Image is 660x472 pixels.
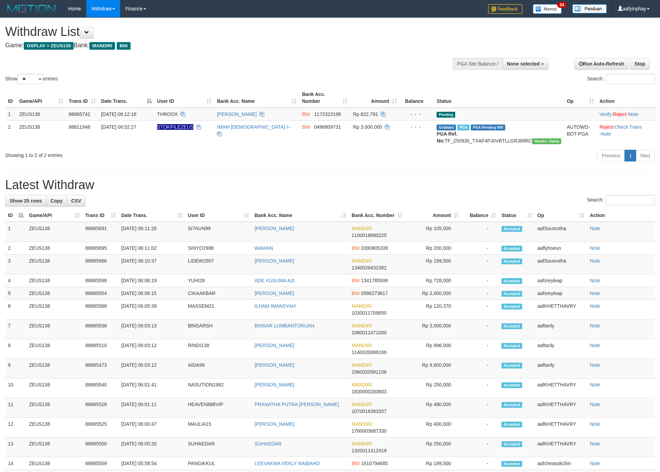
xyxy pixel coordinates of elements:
[5,274,26,287] td: 4
[590,441,600,446] a: Note
[24,42,74,50] span: OXPLAY > ZEUS138
[5,287,26,300] td: 5
[185,255,252,274] td: LIDEW2907
[17,74,43,84] select: Showentries
[574,58,629,70] a: Run Auto-Refresh
[405,398,461,418] td: Rp 480,000
[185,209,252,222] th: User ID: activate to sort column ascending
[255,245,273,251] a: WAWAN
[5,149,270,159] div: Showing 1 to 2 of 2 entries
[5,418,26,437] td: 12
[185,287,252,300] td: CIKAAKBAR
[5,74,58,84] label: Show entries
[590,291,600,296] a: Note
[71,198,81,204] span: CSV
[89,42,115,50] span: MANDIRI
[352,310,386,316] span: Copy 1030011709850 to clipboard
[461,339,499,359] td: -
[26,359,83,378] td: ZEUS138
[353,124,382,130] span: Rp 3.000.000
[501,402,522,408] span: Accepted
[501,278,522,284] span: Accepted
[118,457,185,470] td: [DATE] 05:58:54
[10,198,42,204] span: Show 25 rows
[405,287,461,300] td: Rp 2,000,000
[5,3,58,14] img: MOTION_logo.png
[461,255,499,274] td: -
[590,402,600,407] a: Note
[461,209,499,222] th: Balance: activate to sort column ascending
[255,461,320,466] a: LEEVAKWA VEKLY NAIBAHO
[501,422,522,427] span: Accepted
[457,125,469,130] span: Marked by aafsreyleap
[26,319,83,339] td: ZEUS138
[614,124,642,130] a: Check Trans
[185,398,252,418] td: HEAVEN888VIP
[118,398,185,418] td: [DATE] 06:01:11
[590,323,600,328] a: Note
[5,255,26,274] td: 3
[352,421,372,427] span: MANDIRI
[532,138,561,144] span: Vendor URL: https://trx31.1velocity.biz
[488,4,523,14] img: Feedback.jpg
[67,195,86,207] a: CSV
[83,457,118,470] td: 88865509
[255,441,281,446] a: SUHAEDAR
[26,242,83,255] td: ZEUS138
[590,278,600,283] a: Note
[606,74,655,84] input: Search:
[255,278,294,283] a: ADE KUSUMA AJI
[302,111,310,117] span: BNI
[535,359,587,378] td: aaftanly
[503,58,548,70] button: None selected
[352,265,386,271] span: Copy 1340028432382 to clipboard
[535,222,587,242] td: aafSousrotha
[26,398,83,418] td: ZEUS138
[5,120,16,147] td: 2
[5,222,26,242] td: 1
[118,255,185,274] td: [DATE] 06:10:37
[535,274,587,287] td: aafsreyleap
[597,108,657,121] td: · ·
[437,112,455,118] span: Pending
[405,418,461,437] td: Rp 400,000
[564,88,596,108] th: Op: activate to sort column ascending
[118,359,185,378] td: [DATE] 06:03:12
[26,457,83,470] td: ZEUS138
[350,88,400,108] th: Amount: activate to sort column ascending
[352,245,360,251] span: BNI
[405,300,461,319] td: Rp 120,370
[535,319,587,339] td: aaftanly
[352,389,386,394] span: Copy 1830000283803 to clipboard
[613,111,627,117] a: Reject
[535,418,587,437] td: aafKHETTHAVRY
[255,402,339,407] a: PRANATHA PUTRA [PERSON_NAME]
[5,195,46,207] a: Show 25 rows
[118,339,185,359] td: [DATE] 06:03:12
[185,359,252,378] td: AIDA99
[5,457,26,470] td: 14
[405,378,461,398] td: Rp 250,000
[535,287,587,300] td: aafsreyleap
[117,42,130,50] span: BNI
[461,457,499,470] td: -
[461,300,499,319] td: -
[590,226,600,231] a: Note
[590,461,600,466] a: Note
[501,323,522,329] span: Accepted
[83,359,118,378] td: 88865473
[83,398,118,418] td: 88865528
[5,178,655,192] h1: Latest Withdraw
[255,362,294,368] a: [PERSON_NAME]
[5,209,26,222] th: ID: activate to sort column descending
[590,382,600,387] a: Note
[26,222,83,242] td: ZEUS138
[461,398,499,418] td: -
[501,246,522,252] span: Accepted
[564,120,596,147] td: AUTOWD-BOT-PGA
[352,343,372,348] span: MANDIRI
[501,304,522,309] span: Accepted
[535,378,587,398] td: aafKHETTHAVRY
[535,339,587,359] td: aaftanly
[402,111,431,118] div: - - -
